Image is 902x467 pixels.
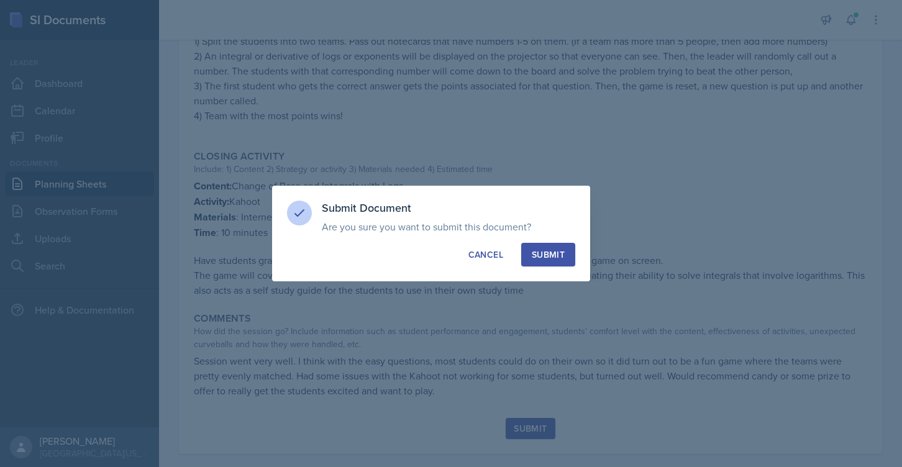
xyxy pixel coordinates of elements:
div: Submit [532,248,565,261]
div: Cancel [468,248,503,261]
button: Cancel [458,243,514,266]
h3: Submit Document [322,201,575,215]
button: Submit [521,243,575,266]
p: Are you sure you want to submit this document? [322,220,575,233]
